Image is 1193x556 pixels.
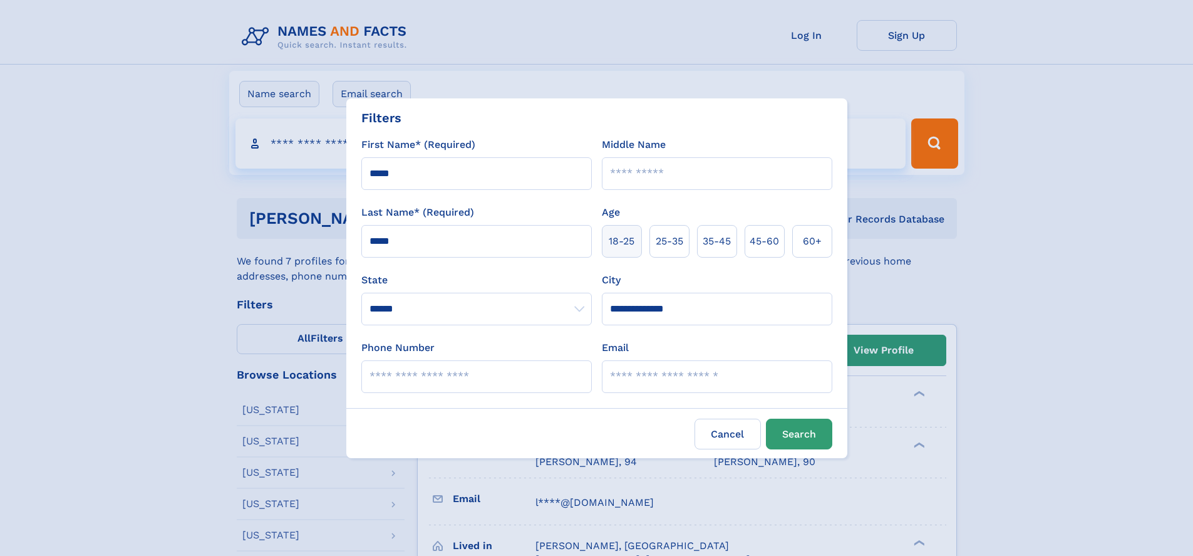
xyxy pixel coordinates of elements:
[361,340,435,355] label: Phone Number
[750,234,779,249] span: 45‑60
[703,234,731,249] span: 35‑45
[361,137,475,152] label: First Name* (Required)
[602,205,620,220] label: Age
[695,419,761,449] label: Cancel
[361,108,401,127] div: Filters
[609,234,634,249] span: 18‑25
[361,205,474,220] label: Last Name* (Required)
[602,340,629,355] label: Email
[803,234,822,249] span: 60+
[602,273,621,288] label: City
[656,234,683,249] span: 25‑35
[361,273,592,288] label: State
[602,137,666,152] label: Middle Name
[766,419,832,449] button: Search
